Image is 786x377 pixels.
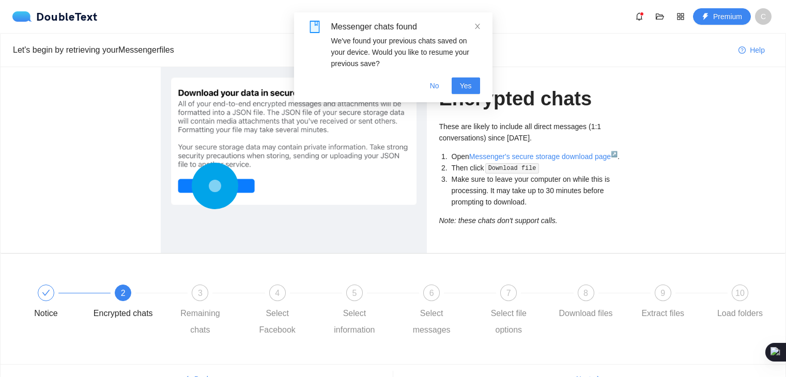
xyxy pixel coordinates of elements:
[429,289,434,297] span: 6
[673,12,688,21] span: appstore
[325,285,402,338] div: 5Select information
[331,21,480,33] div: Messenger chats found
[402,285,479,338] div: 6Select messages
[93,285,170,322] div: 2Encrypted chats
[611,151,618,157] sup: ↗
[248,285,325,338] div: 4Select Facebook
[34,305,57,322] div: Notice
[121,289,126,297] span: 2
[735,289,745,297] span: 10
[42,289,50,297] span: check
[713,11,742,22] span: Premium
[12,11,98,22] a: logoDoubleText
[12,11,36,22] img: logo
[352,289,357,297] span: 5
[660,289,665,297] span: 9
[331,35,480,69] div: We've found your previous chats saved on your device. Would you like to resume your previous save?
[325,305,384,338] div: Select information
[717,305,763,322] div: Load folders
[506,289,511,297] span: 7
[633,285,710,322] div: 9Extract files
[430,80,439,91] span: No
[12,11,98,22] div: DoubleText
[275,289,280,297] span: 4
[450,174,626,208] li: Make sure to leave your computer on while this is processing. It may take up to 30 minutes before...
[452,77,480,94] button: Yes
[198,289,203,297] span: 3
[631,12,647,21] span: bell
[474,23,481,30] span: close
[479,305,538,338] div: Select file options
[750,44,765,56] span: Help
[652,12,668,21] span: folder-open
[583,289,588,297] span: 8
[652,8,668,25] button: folder-open
[450,162,626,174] li: Then click
[170,285,247,338] div: 3Remaining chats
[556,285,633,322] div: 8Download files
[13,43,730,56] div: Let's begin by retrieving your Messenger files
[641,305,684,322] div: Extract files
[479,285,556,338] div: 7Select file options
[738,46,746,55] span: question-circle
[460,80,472,91] span: Yes
[170,305,230,338] div: Remaining chats
[439,87,626,111] h1: Encrypted chats
[559,305,613,322] div: Download files
[730,42,773,58] button: question-circleHelp
[248,305,307,338] div: Select Facebook
[309,21,321,33] span: book
[16,285,93,322] div: Notice
[94,305,153,322] div: Encrypted chats
[672,8,689,25] button: appstore
[439,216,558,225] i: Note: these chats don't support calls.
[402,305,461,338] div: Select messages
[439,121,626,144] p: These are likely to include all direct messages (1:1 conversations) since [DATE].
[422,77,448,94] button: No
[450,151,626,162] li: Open .
[693,8,751,25] button: thunderboltPremium
[631,8,648,25] button: bell
[710,285,770,322] div: 10Load folders
[761,8,766,25] span: C
[485,163,539,174] code: Download file
[702,13,709,21] span: thunderbolt
[469,152,618,161] a: Messenger's secure storage download page↗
